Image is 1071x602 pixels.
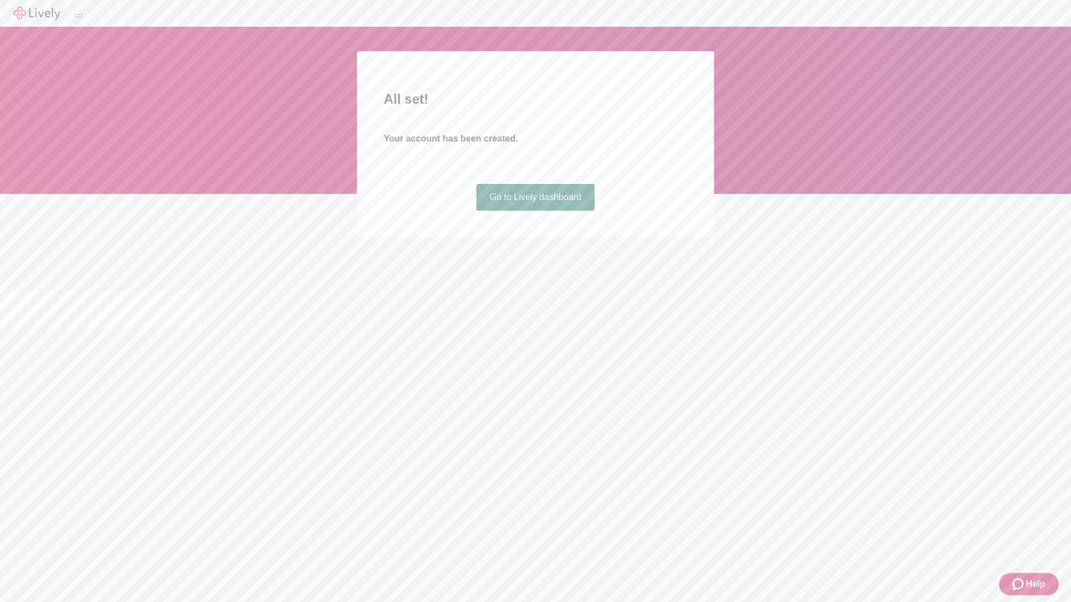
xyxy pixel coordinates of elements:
[384,89,687,109] h2: All set!
[74,14,83,17] button: Log out
[1012,577,1026,591] svg: Zendesk support icon
[1026,577,1045,591] span: Help
[999,573,1059,595] button: Zendesk support iconHelp
[13,7,60,20] img: Lively
[384,132,687,145] h4: Your account has been created.
[476,184,595,211] a: Go to Lively dashboard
